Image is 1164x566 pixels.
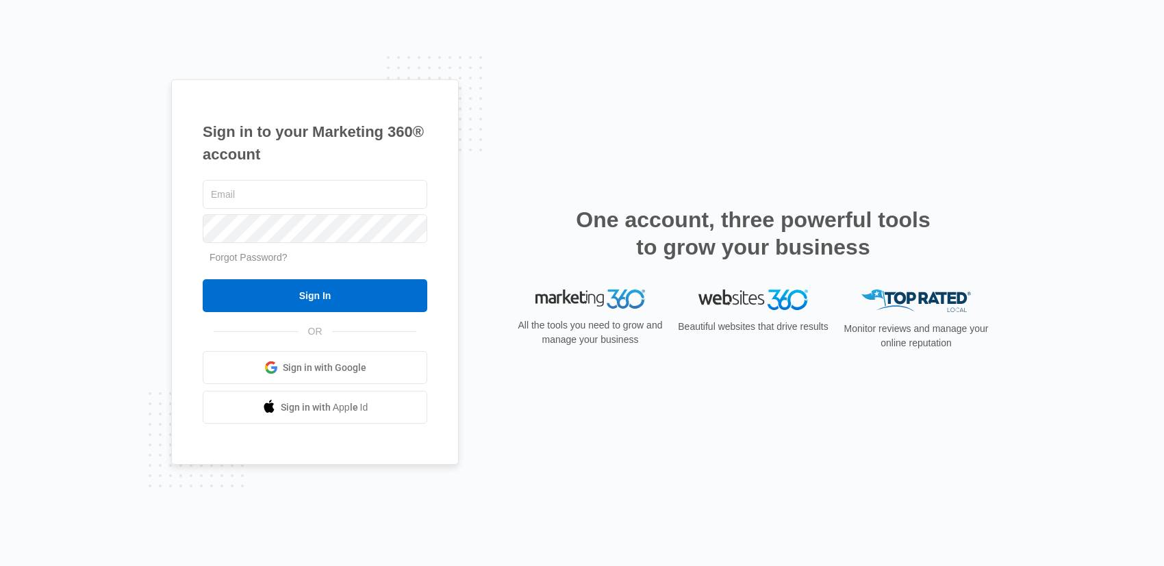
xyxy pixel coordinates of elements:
h2: One account, three powerful tools to grow your business [572,206,935,261]
p: All the tools you need to grow and manage your business [514,318,667,347]
p: Monitor reviews and manage your online reputation [839,322,993,350]
a: Sign in with Apple Id [203,391,427,424]
input: Email [203,180,427,209]
p: Beautiful websites that drive results [676,320,830,334]
h1: Sign in to your Marketing 360® account [203,120,427,166]
a: Forgot Password? [210,252,288,263]
span: OR [299,324,332,339]
span: Sign in with Google [283,361,366,375]
img: Top Rated Local [861,290,971,312]
img: Websites 360 [698,290,808,309]
input: Sign In [203,279,427,312]
span: Sign in with Apple Id [281,400,368,415]
a: Sign in with Google [203,351,427,384]
img: Marketing 360 [535,290,645,309]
